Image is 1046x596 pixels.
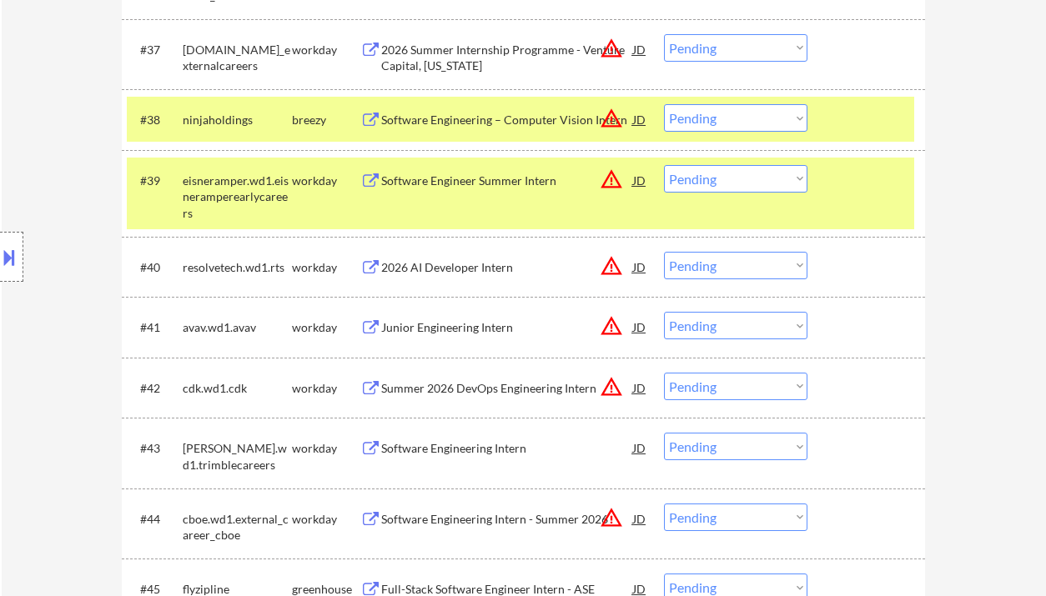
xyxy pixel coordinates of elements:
div: Software Engineering Intern [381,440,633,457]
button: warning_amber [600,506,623,529]
div: workday [292,319,360,336]
div: #44 [140,511,169,528]
div: workday [292,259,360,276]
div: JD [631,104,648,134]
div: workday [292,440,360,457]
button: warning_amber [600,314,623,338]
div: JD [631,252,648,282]
div: JD [631,433,648,463]
div: [DOMAIN_NAME]_externalcareers [183,42,292,74]
div: JD [631,165,648,195]
button: warning_amber [600,37,623,60]
div: 2026 AI Developer Intern [381,259,633,276]
div: Software Engineering Intern - Summer 2026 [381,511,633,528]
div: [PERSON_NAME].wd1.trimblecareers [183,440,292,473]
div: workday [292,380,360,397]
div: workday [292,173,360,189]
button: warning_amber [600,107,623,130]
button: warning_amber [600,254,623,278]
button: warning_amber [600,168,623,191]
button: warning_amber [600,375,623,398]
div: JD [631,312,648,342]
div: Junior Engineering Intern [381,319,633,336]
div: JD [631,373,648,403]
div: Software Engineering – Computer Vision Intern [381,112,633,128]
div: 2026 Summer Internship Programme - Venture Capital, [US_STATE] [381,42,633,74]
div: breezy [292,112,360,128]
div: Software Engineer Summer Intern [381,173,633,189]
div: workday [292,42,360,58]
div: JD [631,503,648,533]
div: Summer 2026 DevOps Engineering Intern [381,380,633,397]
div: workday [292,511,360,528]
div: JD [631,34,648,64]
div: cboe.wd1.external_career_cboe [183,511,292,543]
div: #37 [140,42,169,58]
div: #43 [140,440,169,457]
